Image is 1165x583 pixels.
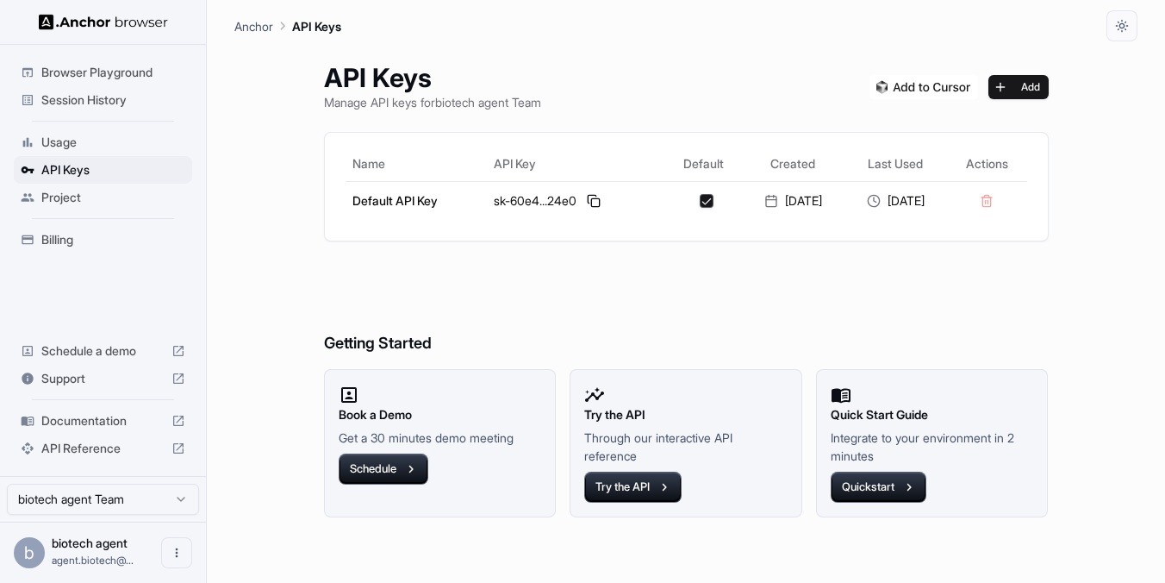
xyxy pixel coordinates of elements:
span: Project [41,189,185,206]
p: Manage API keys for biotech agent Team [324,93,541,111]
div: Schedule a demo [14,337,192,365]
div: Usage [14,129,192,156]
nav: breadcrumb [234,16,341,35]
button: Copy API key [583,191,604,211]
button: Open menu [161,537,192,568]
h2: Try the API [584,405,788,424]
div: Documentation [14,407,192,435]
p: Integrate to your environment in 2 minutes [831,429,1034,465]
th: Actions [947,147,1027,181]
span: Support [41,370,165,387]
th: API Key [487,147,664,181]
h1: API Keys [324,62,541,93]
span: Billing [41,231,185,248]
th: Default [664,147,742,181]
h6: Getting Started [324,262,1049,356]
th: Last Used [844,147,947,181]
button: Try the API [584,472,682,503]
div: [DATE] [749,192,838,210]
div: [DATE] [851,192,940,210]
img: Anchor Logo [39,14,168,30]
button: Quickstart [831,472,926,503]
th: Name [346,147,487,181]
span: biotech agent [52,536,128,550]
span: agent.biotech@gmail.com [52,554,134,567]
div: Support [14,365,192,392]
h2: Book a Demo [339,405,542,424]
span: Session History [41,91,185,109]
img: Add anchorbrowser MCP server to Cursor [869,75,978,99]
div: API Reference [14,435,192,462]
span: Schedule a demo [41,342,165,360]
div: b [14,537,45,568]
div: Browser Playground [14,59,192,86]
span: API Reference [41,440,165,457]
h2: Quick Start Guide [831,405,1034,424]
p: API Keys [292,17,341,35]
p: Get a 30 minutes demo meeting [339,429,542,447]
td: Default API Key [346,181,487,220]
th: Created [742,147,844,181]
span: Documentation [41,412,165,429]
div: Project [14,184,192,211]
span: Browser Playground [41,64,185,81]
div: Session History [14,86,192,114]
div: API Keys [14,156,192,184]
div: Billing [14,226,192,254]
span: Usage [41,134,185,151]
button: Schedule [339,454,428,485]
button: Add [988,75,1049,99]
span: API Keys [41,161,185,179]
p: Anchor [234,17,273,35]
p: Through our interactive API reference [584,429,788,465]
div: sk-60e4...24e0 [494,191,657,211]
